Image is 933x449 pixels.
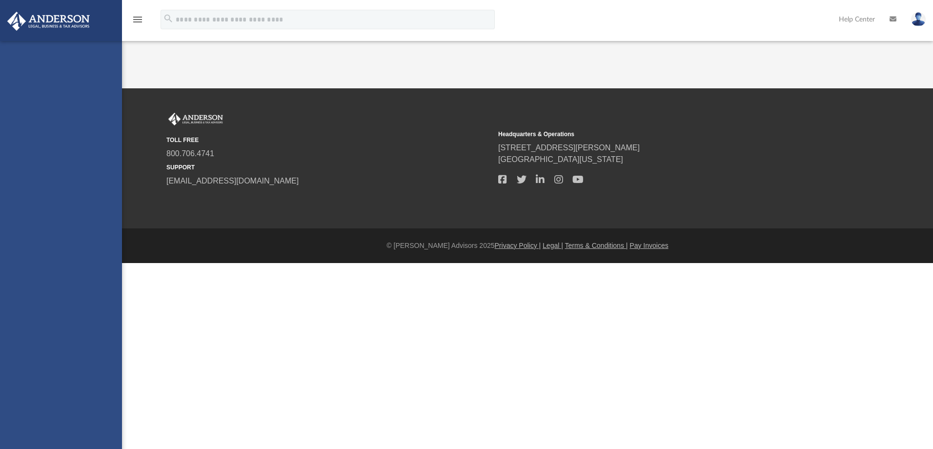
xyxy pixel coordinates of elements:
a: Pay Invoices [629,242,668,249]
a: Privacy Policy | [495,242,541,249]
img: User Pic [911,12,926,26]
a: Terms & Conditions | [565,242,628,249]
div: © [PERSON_NAME] Advisors 2025 [122,241,933,251]
a: [EMAIL_ADDRESS][DOMAIN_NAME] [166,177,299,185]
img: Anderson Advisors Platinum Portal [166,113,225,125]
small: SUPPORT [166,163,491,172]
i: search [163,13,174,24]
img: Anderson Advisors Platinum Portal [4,12,93,31]
i: menu [132,14,143,25]
a: [STREET_ADDRESS][PERSON_NAME] [498,143,640,152]
small: Headquarters & Operations [498,130,823,139]
a: 800.706.4741 [166,149,214,158]
a: [GEOGRAPHIC_DATA][US_STATE] [498,155,623,163]
a: Legal | [543,242,563,249]
a: menu [132,19,143,25]
small: TOLL FREE [166,136,491,144]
